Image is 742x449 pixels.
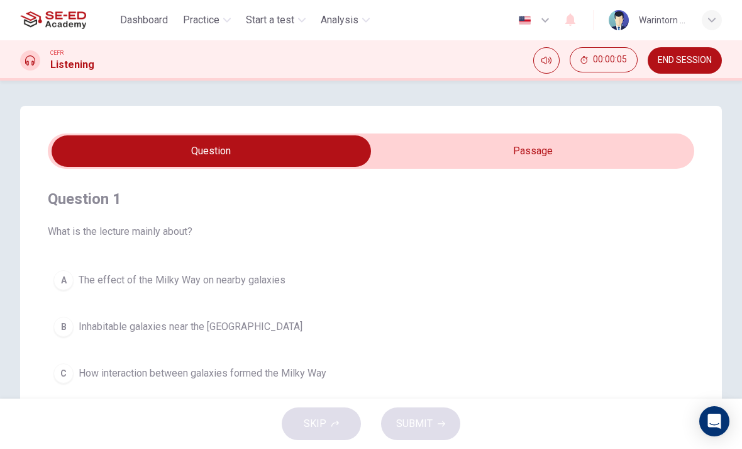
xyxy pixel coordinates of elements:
span: Dashboard [120,13,168,28]
div: Warintorn Konglee [639,13,687,28]
span: How interaction between galaxies formed the Milky Way [79,366,326,381]
span: Start a test [246,13,294,28]
button: Dashboard [115,9,173,31]
button: Start a test [241,9,311,31]
img: Profile picture [609,10,629,30]
span: Inhabitable galaxies near the [GEOGRAPHIC_DATA] [79,319,302,334]
button: Analysis [316,9,375,31]
span: Practice [183,13,219,28]
button: BInhabitable galaxies near the [GEOGRAPHIC_DATA] [48,311,694,343]
div: C [53,363,74,384]
div: B [53,317,74,337]
a: SE-ED Academy logo [20,8,115,33]
h4: Question 1 [48,189,694,209]
span: Analysis [321,13,358,28]
span: The effect of the Milky Way on nearby galaxies [79,273,285,288]
span: 00:00:05 [593,55,627,65]
button: Practice [178,9,236,31]
img: SE-ED Academy logo [20,8,86,33]
button: END SESSION [648,47,722,74]
button: AThe effect of the Milky Way on nearby galaxies [48,264,694,296]
div: Mute [533,47,560,74]
button: CHow interaction between galaxies formed the Milky Way [48,358,694,389]
img: en [517,16,533,25]
span: END SESSION [658,55,712,65]
div: A [53,270,74,290]
div: Open Intercom Messenger [699,406,729,436]
button: 00:00:05 [570,47,638,72]
span: CEFR [50,48,64,57]
h1: Listening [50,57,94,72]
span: What is the lecture mainly about? [48,224,694,239]
div: Hide [570,47,638,74]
